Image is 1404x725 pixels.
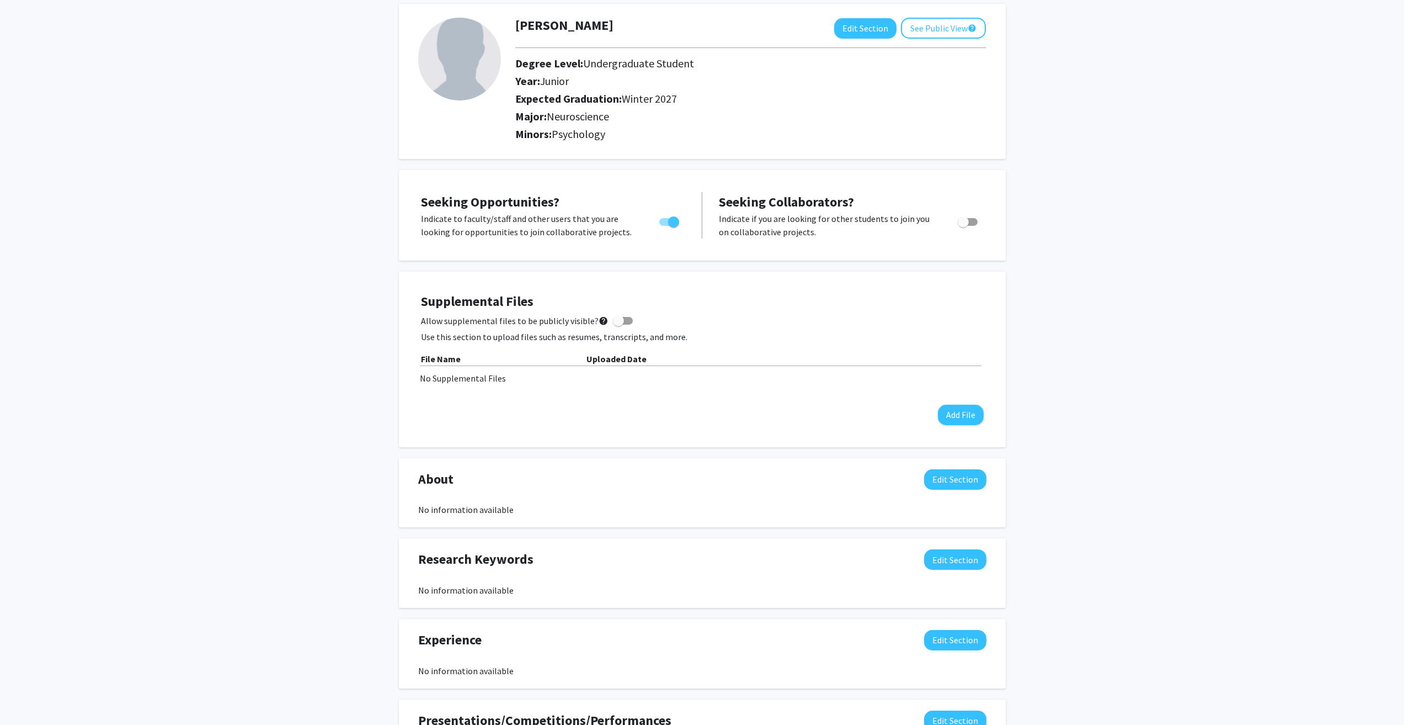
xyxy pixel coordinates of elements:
[599,314,608,327] mat-icon: help
[418,549,533,569] span: Research Keywords
[421,212,638,239] p: Indicate to faculty/staff and other users that you are looking for opportunities to join collabor...
[418,18,501,100] img: Profile Picture
[924,469,986,490] button: Edit About
[924,549,986,570] button: Edit Research Keywords
[586,353,647,364] b: Uploaded Date
[515,128,986,141] h2: Minors:
[938,405,984,425] button: Add File
[421,330,984,343] p: Use this section to upload files such as resumes, transcripts, and more.
[834,18,896,39] button: Edit Section
[540,74,569,88] span: Junior
[515,110,986,123] h2: Major:
[8,675,47,717] iframe: Chat
[924,630,986,650] button: Edit Experience
[421,294,984,310] h4: Supplemental Files
[719,193,854,210] span: Seeking Collaborators?
[655,212,685,229] div: Toggle
[420,372,985,385] div: No Supplemental Files
[418,503,986,516] div: No information available
[953,212,984,229] div: Toggle
[552,127,605,141] span: Psychology
[421,353,461,364] b: File Name
[515,18,613,34] h1: [PERSON_NAME]
[418,469,453,489] span: About
[421,314,608,327] span: Allow supplemental files to be publicly visible?
[421,193,559,210] span: Seeking Opportunities?
[515,92,942,105] h2: Expected Graduation:
[418,584,986,597] div: No information available
[968,22,976,35] mat-icon: help
[719,212,937,239] p: Indicate if you are looking for other students to join you on collaborative projects.
[418,664,986,678] div: No information available
[901,18,986,39] button: See Public View
[515,75,942,88] h2: Year:
[547,109,609,123] span: Neuroscience
[583,56,694,70] span: Undergraduate Student
[515,57,942,70] h2: Degree Level:
[622,92,677,105] span: Winter 2027
[418,630,482,650] span: Experience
